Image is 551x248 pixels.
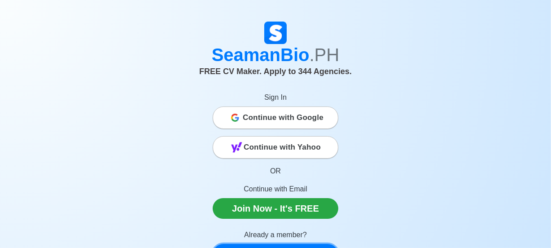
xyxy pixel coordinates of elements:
p: OR [213,166,338,177]
h1: SeamanBio [26,44,525,66]
p: Continue with Email [213,184,338,195]
p: Sign In [213,92,338,103]
p: Already a member? [213,230,338,240]
img: Logo [264,22,287,44]
span: FREE CV Maker. Apply to 344 Agencies. [199,67,352,76]
span: Continue with Yahoo [244,138,321,156]
button: Continue with Yahoo [213,136,338,159]
button: Continue with Google [213,106,338,129]
span: Continue with Google [243,109,324,127]
a: Join Now - It's FREE [213,198,338,219]
span: .PH [310,45,340,65]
